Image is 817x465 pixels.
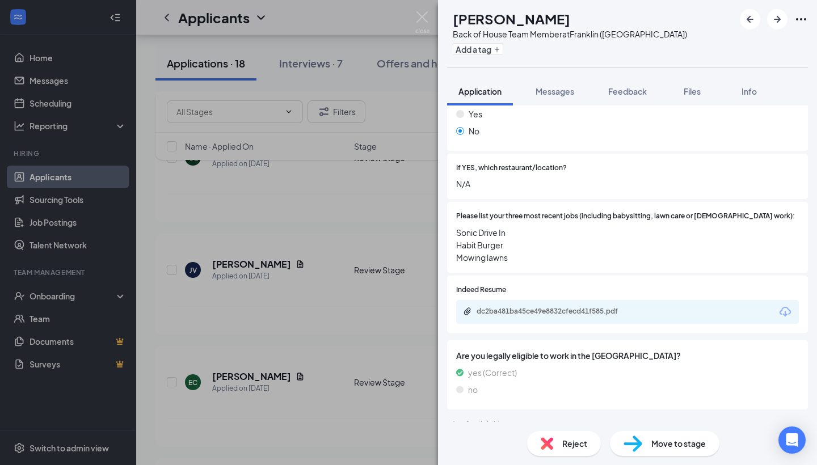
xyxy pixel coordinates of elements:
svg: ArrowLeftNew [743,12,757,26]
svg: Paperclip [463,307,472,316]
span: Files [684,86,701,96]
div: dc2ba481ba45ce49e8832cfecd41f585.pdf [477,307,635,316]
span: Move to stage [651,437,706,450]
a: Paperclipdc2ba481ba45ce49e8832cfecd41f585.pdf [463,307,647,318]
button: ArrowLeftNew [740,9,760,29]
svg: Plus [494,46,500,53]
div: Open Intercom Messenger [778,426,806,454]
span: Indeed Resume [456,285,506,295]
span: Feedback [608,86,647,96]
svg: Ellipses [794,12,808,26]
span: Messages [536,86,574,96]
span: Are you legally eligible to work in the [GEOGRAPHIC_DATA]? [456,349,799,362]
span: N/A [456,177,799,190]
span: [DATE] [789,419,808,429]
button: ArrowRight [767,9,787,29]
div: Back of House Team Member at Franklin ([GEOGRAPHIC_DATA]) [453,28,687,40]
svg: Download [778,305,792,319]
span: If YES, which restaurant/location? [456,163,567,174]
span: Yes [469,108,482,120]
span: no [468,383,478,396]
span: Submitted: [752,419,785,429]
span: Info [742,86,757,96]
span: No [469,125,479,137]
div: Availability [465,418,504,429]
svg: ChevronUp [447,417,461,430]
span: Please list your three most recent jobs (including babysitting, lawn care or [DEMOGRAPHIC_DATA] w... [456,211,795,222]
button: PlusAdd a tag [453,43,503,55]
span: yes (Correct) [468,366,517,379]
span: Reject [562,437,587,450]
h1: [PERSON_NAME] [453,9,570,28]
span: Sonic Drive In Habit Burger Mowing lawns [456,226,799,264]
svg: ArrowRight [770,12,784,26]
span: Application [458,86,502,96]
